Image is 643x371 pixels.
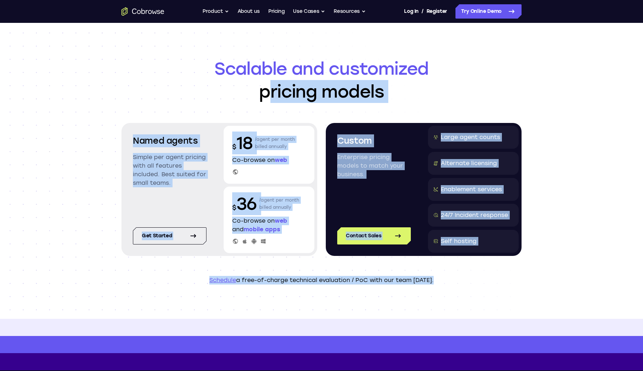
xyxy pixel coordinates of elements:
[441,211,508,219] div: 24/7 Incident response
[232,143,236,151] span: $
[209,277,236,283] a: Schedule
[337,134,411,147] h2: Custom
[441,185,502,194] div: Enablement services
[337,227,411,244] a: Contact Sales
[275,217,287,224] span: web
[293,4,325,19] button: Use Cases
[232,192,256,215] p: 36
[422,7,424,16] span: /
[121,276,522,285] p: a free-of-charge technical evaluation / PoC with our team [DATE].
[334,4,366,19] button: Resources
[121,57,522,103] h1: pricing models
[133,153,206,187] p: Simple per agent pricing with all features included. Best suited for small teams.
[232,132,252,154] p: 18
[133,227,206,244] a: Get started
[121,57,522,80] span: Scalable and customized
[203,4,229,19] button: Product
[441,159,497,168] div: Alternate licensing
[441,133,500,142] div: Large agent counts
[404,4,418,19] a: Log In
[244,226,280,233] span: mobile apps
[441,237,477,246] div: Self hosting
[232,156,306,164] p: Co-browse on
[255,132,295,154] p: /agent per month billed annually
[275,157,287,163] span: web
[133,134,206,147] h2: Named agents
[337,153,411,179] p: Enterprise pricing models to match your business.
[232,217,306,234] p: Co-browse on and
[121,7,164,16] a: Go to the home page
[238,4,260,19] a: About us
[259,192,299,215] p: /agent per month billed annually
[427,4,447,19] a: Register
[232,204,236,212] span: $
[268,4,285,19] a: Pricing
[455,4,522,19] a: Try Online Demo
